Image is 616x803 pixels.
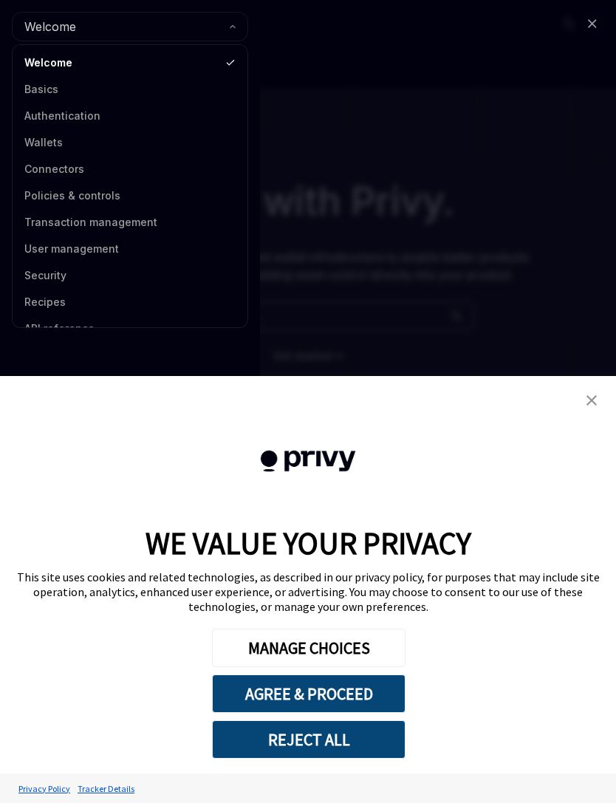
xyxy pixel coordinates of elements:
[146,524,471,562] span: WE VALUE YOUR PRIVACY
[17,262,243,289] a: Security
[577,386,606,415] a: close banner
[17,76,243,103] a: Basics
[15,776,74,802] a: Privacy Policy
[17,156,243,182] a: Connectors
[17,289,243,315] a: Recipes
[212,674,405,713] button: AGREE & PROCEED
[17,103,243,129] a: Authentication
[17,182,243,209] a: Policies & controls
[24,18,76,35] span: Welcome
[17,315,243,342] a: API reference
[17,209,243,236] a: Transaction management
[229,429,387,493] img: company logo
[212,720,405,759] button: REJECT ALL
[12,44,248,328] div: Welcome
[17,49,243,76] a: Welcome
[17,129,243,156] a: Wallets
[15,570,601,614] div: This site uses cookies and related technologies, as described in our privacy policy, for purposes...
[17,236,243,262] a: User management
[74,776,138,802] a: Tracker Details
[12,12,248,41] button: Welcome
[586,395,597,406] img: close banner
[212,629,405,667] button: MANAGE CHOICES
